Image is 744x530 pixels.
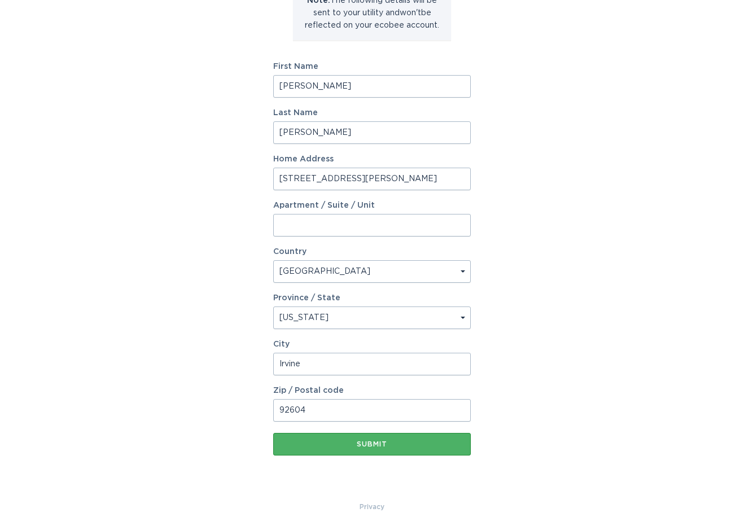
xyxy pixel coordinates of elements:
button: Submit [273,433,471,455]
label: Apartment / Suite / Unit [273,202,471,209]
label: Home Address [273,155,471,163]
div: Submit [279,441,465,448]
label: City [273,340,471,348]
label: Last Name [273,109,471,117]
a: Privacy Policy & Terms of Use [360,501,384,513]
label: Province / State [273,294,340,302]
label: First Name [273,63,471,71]
label: Country [273,248,307,256]
label: Zip / Postal code [273,387,471,395]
